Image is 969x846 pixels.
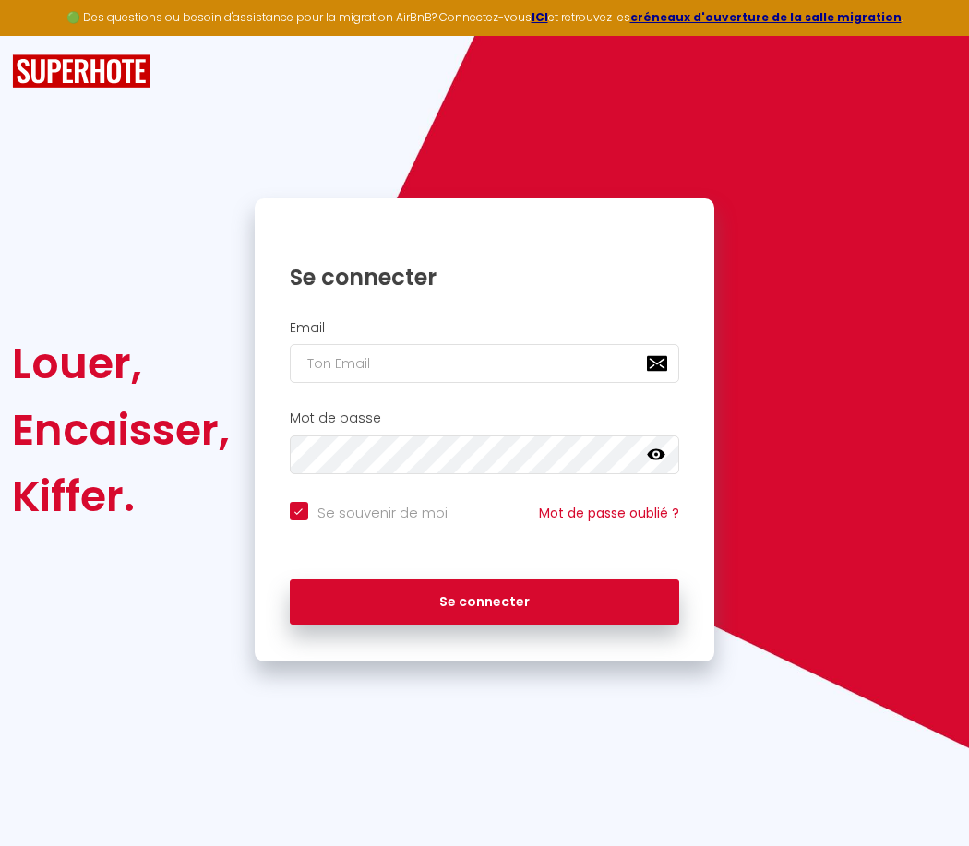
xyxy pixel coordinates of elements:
div: Louer, [12,330,230,397]
h1: Se connecter [290,263,680,292]
h2: Email [290,320,680,336]
img: SuperHote logo [12,54,150,89]
button: Se connecter [290,579,680,626]
div: Kiffer. [12,463,230,530]
a: ICI [532,9,548,25]
h2: Mot de passe [290,411,680,426]
input: Ton Email [290,344,680,383]
a: Mot de passe oublié ? [539,504,679,522]
div: Encaisser, [12,397,230,463]
a: créneaux d'ouverture de la salle migration [630,9,902,25]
